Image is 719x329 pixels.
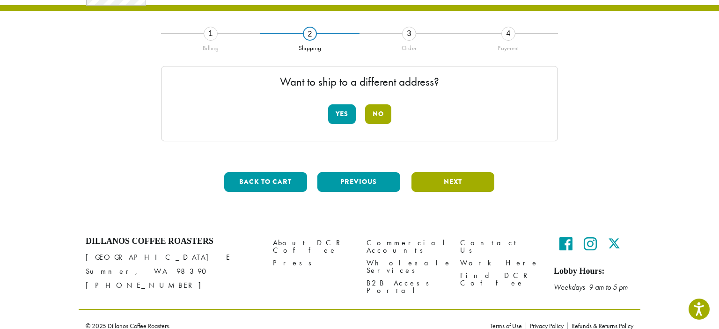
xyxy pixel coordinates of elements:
[554,282,628,292] em: Weekdays 9 am to 5 pm
[460,236,540,256] a: Contact Us
[459,41,558,52] div: Payment
[526,322,567,329] a: Privacy Policy
[171,76,548,88] p: Want to ship to a different address?
[273,256,352,269] a: Press
[260,41,359,52] div: Shipping
[554,266,633,277] h5: Lobby Hours:
[367,277,446,297] a: B2B Access Portal
[317,172,400,192] button: Previous
[86,236,259,247] h4: Dillanos Coffee Roasters
[402,27,416,41] div: 3
[303,27,317,41] div: 2
[359,41,459,52] div: Order
[411,172,494,192] button: Next
[328,104,356,124] button: Yes
[365,104,391,124] button: No
[273,236,352,256] a: About DCR Coffee
[204,27,218,41] div: 1
[367,236,446,256] a: Commercial Accounts
[86,250,259,292] p: [GEOGRAPHIC_DATA] E Sumner, WA 98390 [PHONE_NUMBER]
[367,256,446,277] a: Wholesale Services
[161,41,260,52] div: Billing
[567,322,633,329] a: Refunds & Returns Policy
[86,322,476,329] p: © 2025 Dillanos Coffee Roasters.
[460,256,540,269] a: Work Here
[501,27,515,41] div: 4
[490,322,526,329] a: Terms of Use
[224,172,307,192] button: Back to cart
[460,269,540,289] a: Find DCR Coffee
